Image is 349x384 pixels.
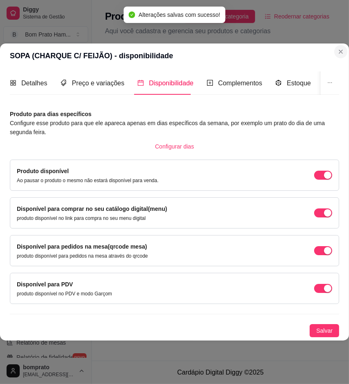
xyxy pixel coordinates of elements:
label: Disponível para pedidos na mesa(qrcode mesa) [17,243,147,250]
span: Disponibilidade [149,80,194,87]
span: Complementos [218,80,262,87]
span: ellipsis [327,80,333,85]
span: Alterações salvas com sucesso! [139,11,220,18]
span: Detalhes [21,80,47,87]
span: Estoque [287,80,311,87]
button: Configurar dias [148,140,201,153]
label: Disponível para comprar no seu catálogo digital(menu) [17,206,167,212]
span: calendar [137,80,144,86]
article: Configure esse produto para que ele apareca apenas em dias específicos da semana, por exemplo um ... [10,119,339,137]
label: Produto disponível [17,168,69,174]
p: produto disponível no PDV e modo Garçom [17,290,112,297]
span: appstore [10,80,16,86]
button: Salvar [310,324,339,337]
p: produto disponível para pedidos na mesa através do qrcode [17,253,148,259]
span: Preço e variações [72,80,124,87]
span: tags [60,80,67,86]
button: Close [334,45,347,58]
span: Salvar [316,326,333,335]
span: check-circle [129,11,135,18]
article: Produto para dias específicos [10,110,339,119]
button: ellipsis [321,71,339,95]
label: Disponível para PDV [17,281,73,288]
span: code-sandbox [275,80,282,86]
span: plus-square [207,80,213,86]
p: produto disponível no link para compra no seu menu digital [17,215,167,222]
p: Ao pausar o produto o mesmo não estará disponível para venda. [17,177,159,184]
span: Configurar dias [155,142,194,151]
